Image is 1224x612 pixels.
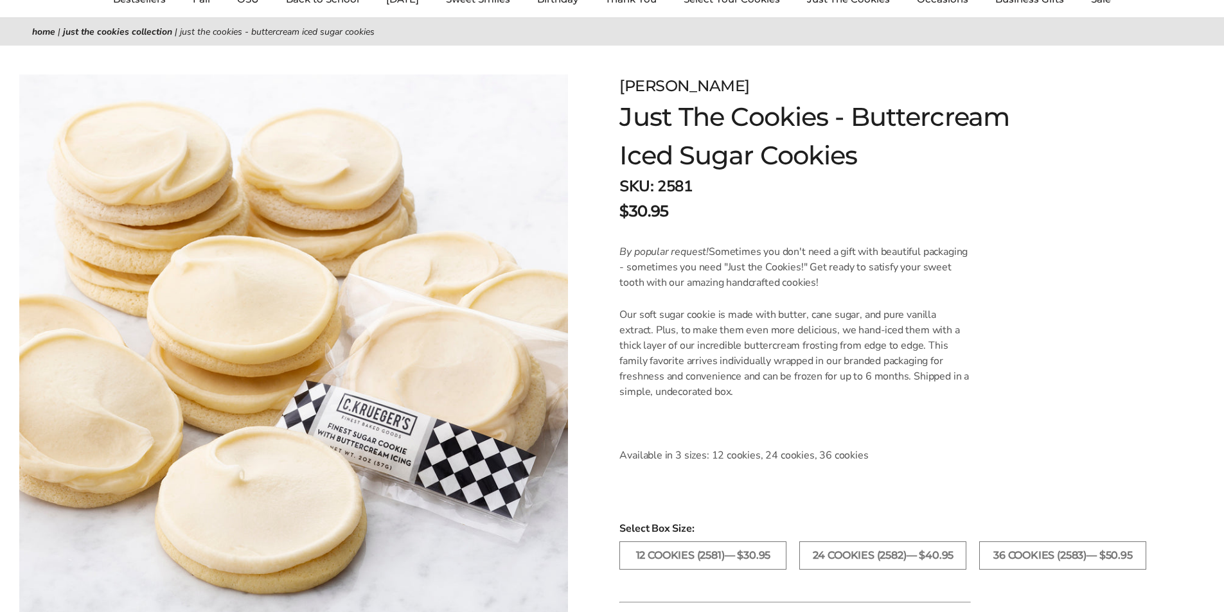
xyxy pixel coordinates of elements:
div: [PERSON_NAME] [619,74,1029,98]
label: 12 COOKIES (2581)— $30.95 [619,541,786,570]
em: By popular request! [619,245,709,259]
span: | [58,26,60,38]
strong: SKU: [619,176,653,197]
a: Just the Cookies Collection [63,26,172,38]
span: Select Box Size: [619,521,1192,536]
span: 2581 [657,176,692,197]
label: 36 COOKIES (2583)— $50.95 [979,541,1146,570]
p: Available in 3 sizes: 12 cookies, 24 cookies, 36 cookies [619,448,971,463]
iframe: Sign Up via Text for Offers [10,563,133,602]
span: | [175,26,177,38]
a: Home [32,26,55,38]
p: Our soft sugar cookie is made with butter, cane sugar, and pure vanilla extract. Plus, to make th... [619,307,971,399]
span: Just The Cookies - Buttercream Iced Sugar Cookies [180,26,375,38]
p: Sometimes you don't need a gift with beautiful packaging - sometimes you need "Just the Cookies!"... [619,244,971,290]
label: 24 COOKIES (2582)— $40.95 [799,541,966,570]
nav: breadcrumbs [32,24,1192,39]
h1: Just The Cookies - Buttercream Iced Sugar Cookies [619,98,1029,175]
span: $30.95 [619,200,668,223]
